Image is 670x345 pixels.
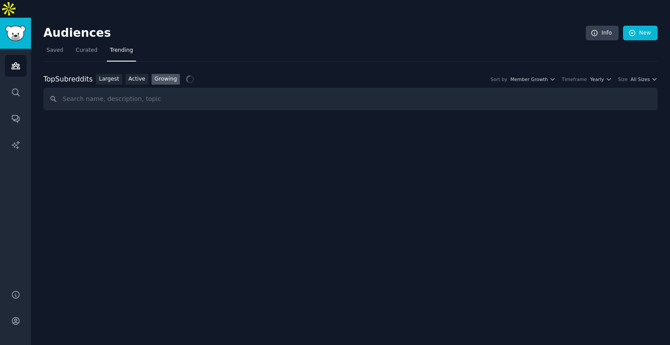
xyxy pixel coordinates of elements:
[152,74,180,85] a: Growing
[125,74,148,85] a: Active
[623,26,658,41] a: New
[510,76,556,82] button: Member Growth
[631,76,650,82] span: All Sizes
[43,26,586,40] h2: Audiences
[590,76,612,82] button: Yearly
[43,74,93,85] div: Top Subreddits
[47,47,63,54] span: Saved
[43,43,66,62] a: Saved
[43,88,658,110] input: Search name, description, topic
[586,26,619,41] a: Info
[510,76,548,82] span: Member Growth
[73,43,101,62] a: Curated
[631,76,658,82] button: All Sizes
[110,47,133,54] span: Trending
[590,76,604,82] span: Yearly
[491,76,507,82] div: Sort by
[562,76,587,82] div: Timeframe
[96,74,122,85] a: Largest
[618,76,628,82] div: Size
[107,43,136,62] a: Trending
[5,26,26,41] img: GummySearch logo
[76,47,97,54] span: Curated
